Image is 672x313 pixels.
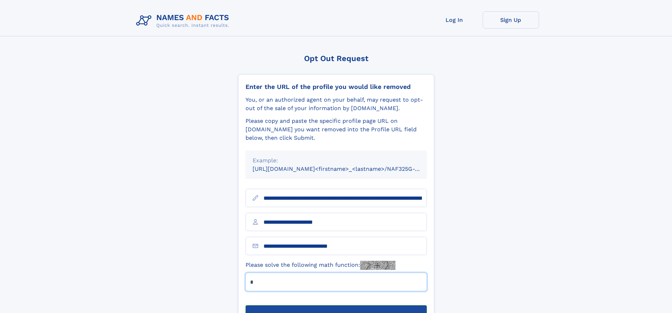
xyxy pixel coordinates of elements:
a: Log In [426,11,483,29]
div: Opt Out Request [238,54,434,63]
div: Please copy and paste the specific profile page URL on [DOMAIN_NAME] you want removed into the Pr... [246,117,427,142]
img: Logo Names and Facts [133,11,235,30]
div: You, or an authorized agent on your behalf, may request to opt-out of the sale of your informatio... [246,96,427,113]
label: Please solve the following math function: [246,261,395,270]
small: [URL][DOMAIN_NAME]<firstname>_<lastname>/NAF325G-xxxxxxxx [253,165,440,172]
div: Example: [253,156,420,165]
div: Enter the URL of the profile you would like removed [246,83,427,91]
a: Sign Up [483,11,539,29]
